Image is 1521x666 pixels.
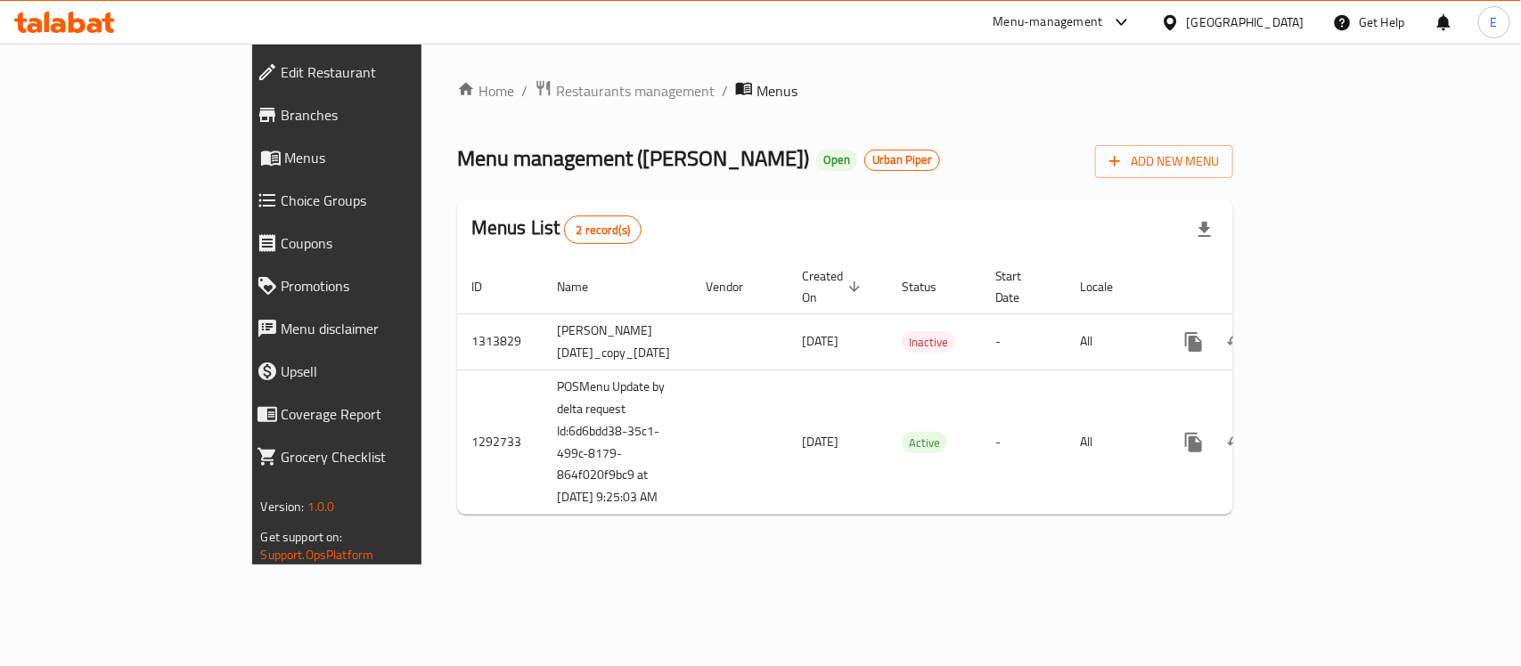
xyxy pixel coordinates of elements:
[282,275,492,296] span: Promotions
[902,332,955,353] span: Inactive
[556,80,715,102] span: Restaurants management
[543,370,691,515] td: POSMenu Update by delta request Id:6d6bdd38-35c1-499c-8179-864f020f9bc9 at [DATE] 9:25:03 AM
[242,264,506,307] a: Promotions
[564,215,642,244] div: Total records count
[565,222,641,239] span: 2 record(s)
[1095,145,1233,178] button: Add New Menu
[1173,421,1215,464] button: more
[902,331,955,353] div: Inactive
[1187,12,1304,32] div: [GEOGRAPHIC_DATA]
[1173,321,1215,363] button: more
[902,276,960,297] span: Status
[242,222,506,264] a: Coupons
[457,138,809,178] span: Menu management ( [PERSON_NAME] )
[471,215,642,244] h2: Menus List
[995,265,1045,308] span: Start Date
[242,136,506,179] a: Menus
[242,179,506,222] a: Choice Groups
[1183,208,1226,251] div: Export file
[307,495,335,518] span: 1.0.0
[1158,260,1358,314] th: Actions
[981,370,1067,515] td: -
[706,276,766,297] span: Vendor
[1215,321,1258,363] button: Change Status
[282,318,492,339] span: Menu disclaimer
[756,80,797,102] span: Menus
[1215,421,1258,464] button: Change Status
[865,152,939,167] span: Urban Piper
[457,260,1358,516] table: enhanced table
[802,265,866,308] span: Created On
[994,12,1103,33] div: Menu-management
[535,79,715,102] a: Restaurants management
[282,61,492,83] span: Edit Restaurant
[981,313,1067,370] td: -
[242,307,506,350] a: Menu disclaimer
[1067,313,1158,370] td: All
[1081,276,1137,297] span: Locale
[471,276,505,297] span: ID
[242,435,506,478] a: Grocery Checklist
[722,80,728,102] li: /
[902,432,947,453] div: Active
[802,329,838,353] span: [DATE]
[285,147,492,168] span: Menus
[521,80,527,102] li: /
[1109,150,1219,173] span: Add New Menu
[1067,370,1158,515] td: All
[282,104,492,126] span: Branches
[282,232,492,254] span: Coupons
[261,543,374,566] a: Support.OpsPlatform
[282,446,492,467] span: Grocery Checklist
[282,403,492,425] span: Coverage Report
[261,495,305,518] span: Version:
[543,313,691,370] td: [PERSON_NAME] [DATE]_copy_[DATE]
[242,350,506,393] a: Upsell
[457,79,1234,102] nav: breadcrumb
[261,525,343,548] span: Get support on:
[282,190,492,211] span: Choice Groups
[242,51,506,93] a: Edit Restaurant
[1491,12,1498,32] span: E
[802,430,838,453] span: [DATE]
[557,276,611,297] span: Name
[816,150,857,171] div: Open
[902,433,947,453] span: Active
[816,152,857,167] span: Open
[242,393,506,435] a: Coverage Report
[282,361,492,382] span: Upsell
[242,93,506,136] a: Branches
